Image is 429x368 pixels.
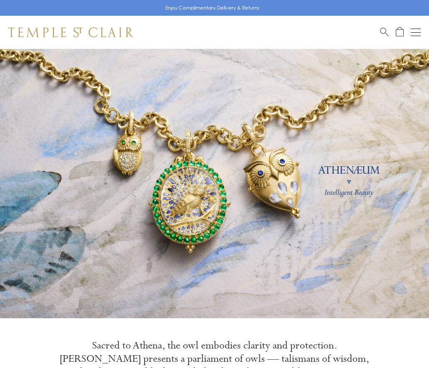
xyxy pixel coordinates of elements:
img: Temple St. Clair [8,27,133,37]
button: Open navigation [411,27,421,37]
a: Search [380,27,389,37]
p: Enjoy Complimentary Delivery & Returns [165,4,259,12]
a: Open Shopping Bag [396,27,404,37]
